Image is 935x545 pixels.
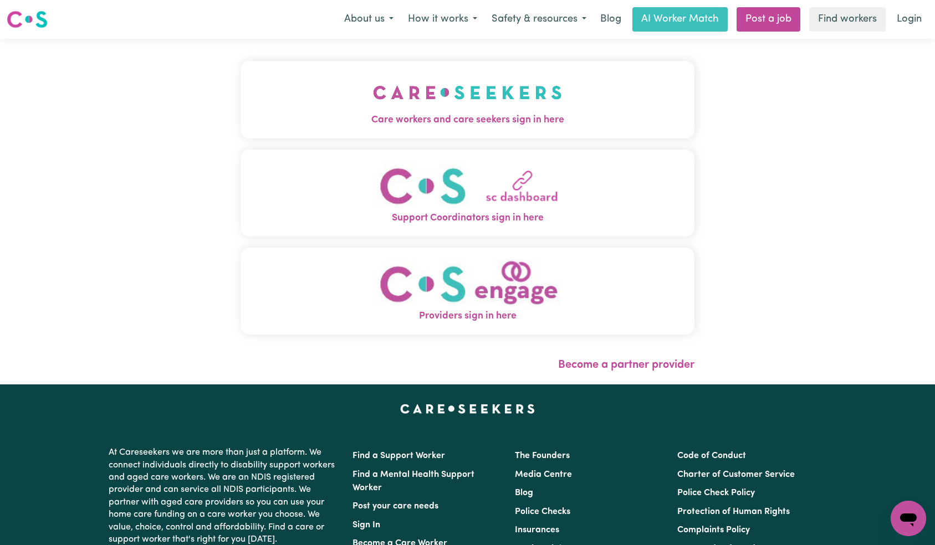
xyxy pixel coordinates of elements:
a: Become a partner provider [558,359,694,371]
a: Sign In [352,521,380,529]
a: AI Worker Match [632,7,728,32]
a: Police Check Policy [677,489,755,497]
button: Providers sign in here [241,248,695,335]
button: How it works [401,8,484,31]
button: Safety & resources [484,8,594,31]
span: Providers sign in here [241,309,695,323]
a: Charter of Customer Service [677,470,795,479]
a: Login [890,7,928,32]
a: Blog [515,489,533,497]
a: Find a Support Worker [352,451,445,460]
iframe: Button to launch messaging window [891,501,926,536]
a: Post your care needs [352,502,438,511]
a: Find a Mental Health Support Worker [352,470,474,492]
a: Careseekers home page [400,404,535,413]
a: Find workers [809,7,886,32]
a: Protection of Human Rights [677,507,790,516]
button: About us [337,8,401,31]
a: Police Checks [515,507,570,516]
span: Support Coordinators sign in here [241,211,695,225]
a: Code of Conduct [677,451,746,460]
button: Support Coordinators sign in here [241,150,695,236]
a: Media Centre [515,470,572,479]
img: Careseekers logo [7,9,48,29]
a: Insurances [515,526,559,534]
span: Care workers and care seekers sign in here [241,113,695,127]
a: Blog [594,7,628,32]
a: Complaints Policy [677,526,750,534]
button: Care workers and care seekers sign in here [241,61,695,138]
a: The Founders [515,451,570,460]
a: Post a job [737,7,800,32]
a: Careseekers logo [7,7,48,32]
